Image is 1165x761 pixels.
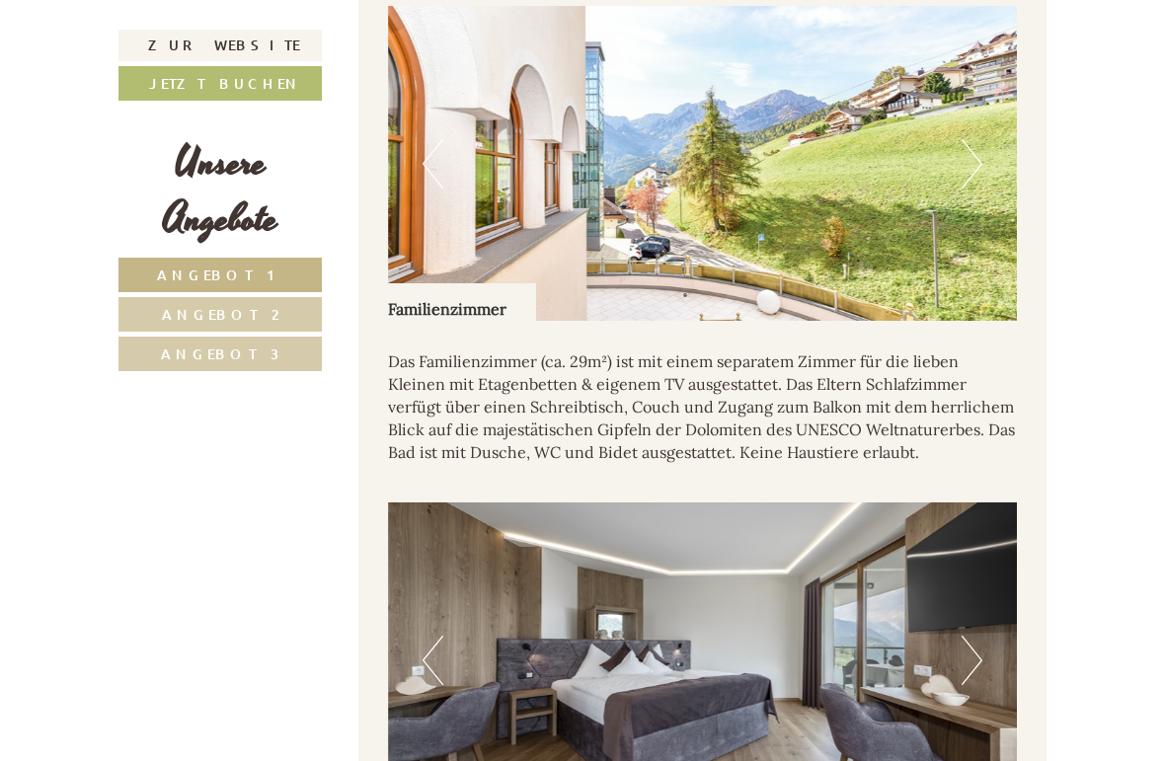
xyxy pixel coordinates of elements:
p: Das Familienzimmer (ca. 29m²) ist mit einem separatem Zimmer für die lieben Kleinen mit Etagenbet... [388,350,1018,463]
img: image [388,6,1018,321]
span: Angebot 2 [162,305,279,324]
a: Jetzt buchen [118,66,322,101]
button: Previous [423,139,443,189]
span: Angebot 3 [161,344,279,363]
a: Zur Website [118,30,322,61]
button: Previous [423,636,443,685]
span: Angebot 1 [157,266,284,284]
div: Familienzimmer [388,283,536,321]
div: Unsere Angebote [118,135,322,248]
button: Next [962,139,982,189]
button: Next [962,636,982,685]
